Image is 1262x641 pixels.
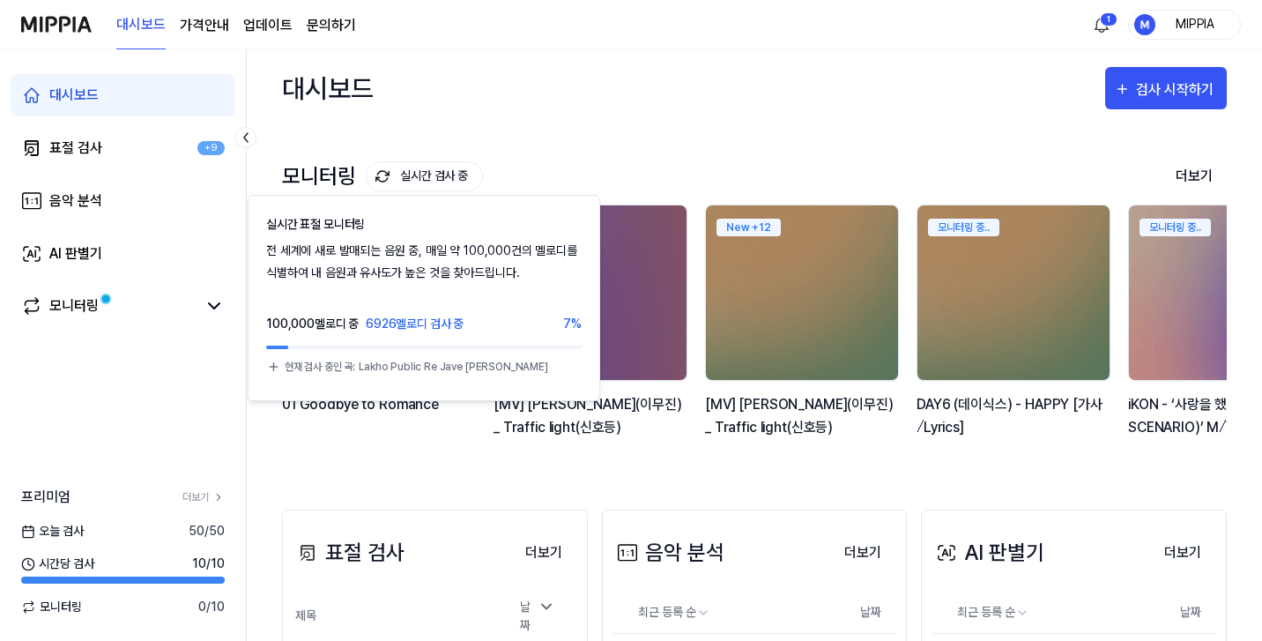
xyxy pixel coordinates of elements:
div: 6926 멜로디 검사 중 [366,313,464,336]
a: 모니터링 [21,295,197,317]
a: 더보기 [1150,534,1215,570]
th: 날짜 [1113,592,1215,634]
div: 모니터링 [282,161,483,191]
div: 전 세계에 새로 발매되는 음원 중, 매일 약 100,000건의 멜로디를 식별하여 내 음원과 유사도가 높은 것을 찾아드립니다. [266,240,582,285]
button: 가격안내 [180,15,229,36]
button: 더보기 [1150,535,1215,570]
div: +9 [197,141,225,156]
a: 업데이트 [243,15,293,36]
div: DAY6 (데이식스) - HAPPY [가사⧸Lyrics] [917,393,1114,438]
span: 프리미엄 [21,487,71,508]
button: 더보기 [830,535,895,570]
div: 대시보드 [49,85,99,106]
a: 음악 분석 [11,180,235,222]
span: 0 / 10 [198,598,225,616]
div: MIPPIA [1161,14,1229,34]
div: 7% [563,313,582,336]
div: 날짜 [513,593,562,640]
div: 음악 분석 [49,190,102,212]
div: 표절 검사 [293,537,405,569]
a: New +12backgroundIamge[MV] [PERSON_NAME](이무진) _ Traffic light(신호등) [705,205,902,457]
button: 검사 시작하기 [1105,67,1227,109]
div: 01 Goodbye to Romance [282,393,479,438]
div: 실시간 표절 모니터링 [266,213,582,236]
span: 50 / 50 [189,522,225,540]
a: 더보기 [511,534,576,570]
div: 모니터링 [49,295,99,317]
button: 알림1 [1088,11,1116,39]
a: 대시보드 [116,1,166,49]
img: monitoring Icon [375,169,390,183]
button: 실시간 검사 중 [366,161,483,191]
div: AI 판별기 [49,243,102,265]
button: profileMIPPIA [1128,10,1241,40]
a: AI 판별기 [11,233,235,275]
a: 더보기 [830,534,895,570]
img: backgroundIamge [917,205,1110,380]
div: 모니터링 중.. [1140,219,1211,236]
span: 오늘 검사 [21,522,84,540]
a: 더보기 [182,489,225,505]
th: 날짜 [828,592,895,634]
a: 표절 검사+9 [11,127,235,169]
div: [MV] [PERSON_NAME](이무진) _ Traffic light(신호등) [705,393,902,438]
div: [MV] [PERSON_NAME](이무진) _ Traffic light(신호등) [494,393,691,438]
button: 더보기 [1162,158,1227,195]
div: 100,000멜로디 중 [266,313,359,336]
div: 음악 분석 [613,537,724,569]
div: 현재 검사 중인 곡: [285,356,355,379]
span: 시간당 검사 [21,555,94,573]
div: AI 판별기 [932,537,1044,569]
img: 알림 [1091,14,1112,35]
div: 모니터링 중.. [928,219,999,236]
span: 10 / 10 [192,555,225,573]
a: 문의하기 [307,15,356,36]
div: Lakho Public Re Jave [PERSON_NAME] [359,356,582,379]
div: New + 12 [716,219,781,236]
div: 검사 시작하기 [1136,78,1218,101]
a: 대시보드 [11,74,235,116]
a: 모니터링 중..backgroundIamgeDAY6 (데이식스) - HAPPY [가사⧸Lyrics] [917,205,1114,457]
img: profile [1134,14,1155,35]
div: 표절 검사 [49,138,102,159]
button: 더보기 [511,535,576,570]
div: 대시보드 [282,67,374,109]
img: backgroundIamge [706,205,898,380]
div: 1 [1100,12,1117,26]
span: 모니터링 [21,598,82,616]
